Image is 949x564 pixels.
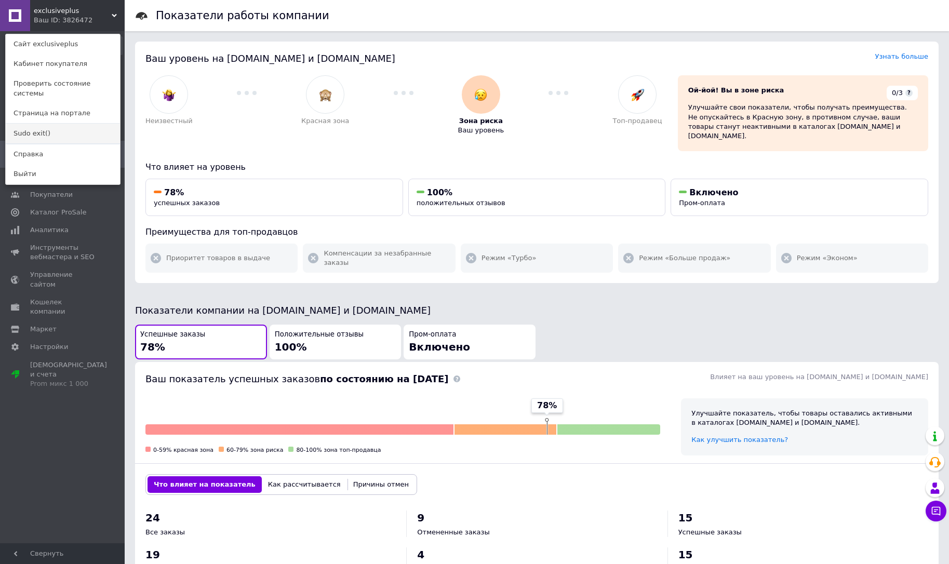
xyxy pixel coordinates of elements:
[145,179,403,217] button: 78%успешных заказов
[678,512,693,524] span: 15
[6,103,120,123] a: Страница на портале
[875,52,928,60] a: Узнать больше
[30,225,69,235] span: Аналитика
[887,86,918,100] div: 0/3
[459,116,503,126] span: Зона риска
[30,342,68,352] span: Настройки
[320,373,448,384] b: по состоянию на [DATE]
[689,187,738,197] span: Включено
[631,88,644,101] img: :rocket:
[145,53,395,64] span: Ваш уровень на [DOMAIN_NAME] и [DOMAIN_NAME]
[145,548,160,561] span: 19
[275,330,364,340] span: Положительные отзывы
[417,199,505,207] span: положительных отзывов
[417,512,424,524] span: 9
[301,116,349,126] span: Красная зона
[30,190,73,199] span: Покупатели
[226,447,283,453] span: 60-79% зона риска
[6,144,120,164] a: Справка
[30,360,107,389] span: [DEMOGRAPHIC_DATA] и счета
[148,476,262,493] button: Что влияет на показатель
[537,400,557,411] span: 78%
[710,373,928,381] span: Влияет на ваш уровень на [DOMAIN_NAME] и [DOMAIN_NAME]
[145,373,448,384] span: Ваш показатель успешных заказов
[688,86,784,94] span: Ой-йой! Вы в зоне риска
[163,88,176,101] img: :woman-shrugging:
[482,253,537,263] span: Режим «Турбо»
[691,409,918,427] div: Улучшайте показатель, чтобы товары оставались активными в каталогах [DOMAIN_NAME] и [DOMAIN_NAME].
[926,501,946,521] button: Чат с покупателем
[140,341,165,353] span: 78%
[6,124,120,143] a: Sudo exit()
[145,116,193,126] span: Неизвестный
[154,199,220,207] span: успешных заказов
[474,88,487,101] img: :disappointed_relieved:
[145,528,185,536] span: Все заказы
[30,208,86,217] span: Каталог ProSale
[30,298,96,316] span: Кошелек компании
[153,447,213,453] span: 0-59% красная зона
[166,253,270,263] span: Приоритет товаров в выдаче
[262,476,347,493] button: Как рассчитывается
[135,305,431,316] span: Показатели компании на [DOMAIN_NAME] и [DOMAIN_NAME]
[156,9,329,22] h1: Показатели работы компании
[140,330,205,340] span: Успешные заказы
[145,162,246,172] span: Что влияет на уровень
[34,6,112,16] span: exclusiveplus
[34,16,77,25] div: Ваш ID: 3826472
[797,253,858,263] span: Режим «Эконом»
[324,249,450,267] span: Компенсации за незабранные заказы
[409,330,456,340] span: Пром-оплата
[145,512,160,524] span: 24
[417,548,424,561] span: 4
[319,88,332,101] img: :see_no_evil:
[296,447,381,453] span: 80-100% зона топ-продавца
[671,179,928,217] button: ВключеноПром-оплата
[688,103,918,141] div: Улучшайте свои показатели, чтобы получать преимущества. Не опускайтесь в Красную зону, в противно...
[164,187,184,197] span: 78%
[6,74,120,103] a: Проверить состояние системы
[135,325,267,359] button: Успешные заказы78%
[347,476,415,493] button: Причины отмен
[612,116,662,126] span: Топ-продавец
[417,528,489,536] span: Отмененные заказы
[30,379,107,388] div: Prom микс 1 000
[639,253,730,263] span: Режим «Больше продаж»
[145,227,298,237] span: Преимущества для топ-продавцов
[427,187,452,197] span: 100%
[30,243,96,262] span: Инструменты вебмастера и SEO
[6,34,120,54] a: Сайт exclusiveplus
[905,89,913,97] span: ?
[408,179,666,217] button: 100%положительных отзывов
[679,199,725,207] span: Пром-оплата
[678,548,693,561] span: 15
[409,341,470,353] span: Включено
[404,325,536,359] button: Пром-оплатаВключено
[30,270,96,289] span: Управление сайтом
[30,325,57,334] span: Маркет
[6,54,120,74] a: Кабинет покупателя
[458,126,504,135] span: Ваш уровень
[275,341,307,353] span: 100%
[691,436,788,444] a: Как улучшить показатель?
[678,528,742,536] span: Успешные заказы
[6,164,120,184] a: Выйти
[270,325,402,359] button: Положительные отзывы100%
